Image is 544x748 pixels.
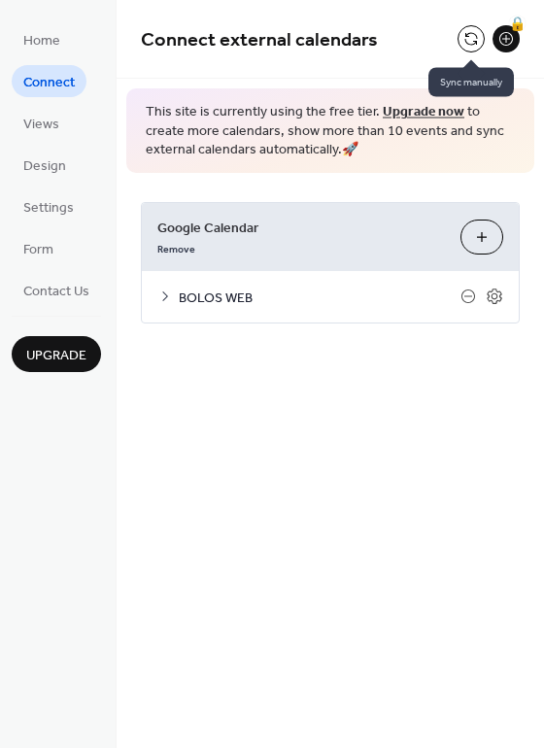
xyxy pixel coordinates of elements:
[157,218,445,238] span: Google Calendar
[179,288,460,308] span: BOLOS WEB
[146,103,515,160] span: This site is currently using the free tier. to create more calendars, show more than 10 events an...
[23,198,74,219] span: Settings
[12,336,101,372] button: Upgrade
[23,115,59,135] span: Views
[12,65,86,97] a: Connect
[141,21,378,59] span: Connect external calendars
[12,232,65,264] a: Form
[23,240,53,260] span: Form
[157,242,195,255] span: Remove
[428,68,514,97] span: Sync manually
[383,99,464,125] a: Upgrade now
[23,31,60,51] span: Home
[12,107,71,139] a: Views
[26,346,86,366] span: Upgrade
[12,149,78,181] a: Design
[23,282,89,302] span: Contact Us
[23,73,75,93] span: Connect
[23,156,66,177] span: Design
[12,274,101,306] a: Contact Us
[12,23,72,55] a: Home
[12,190,85,222] a: Settings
